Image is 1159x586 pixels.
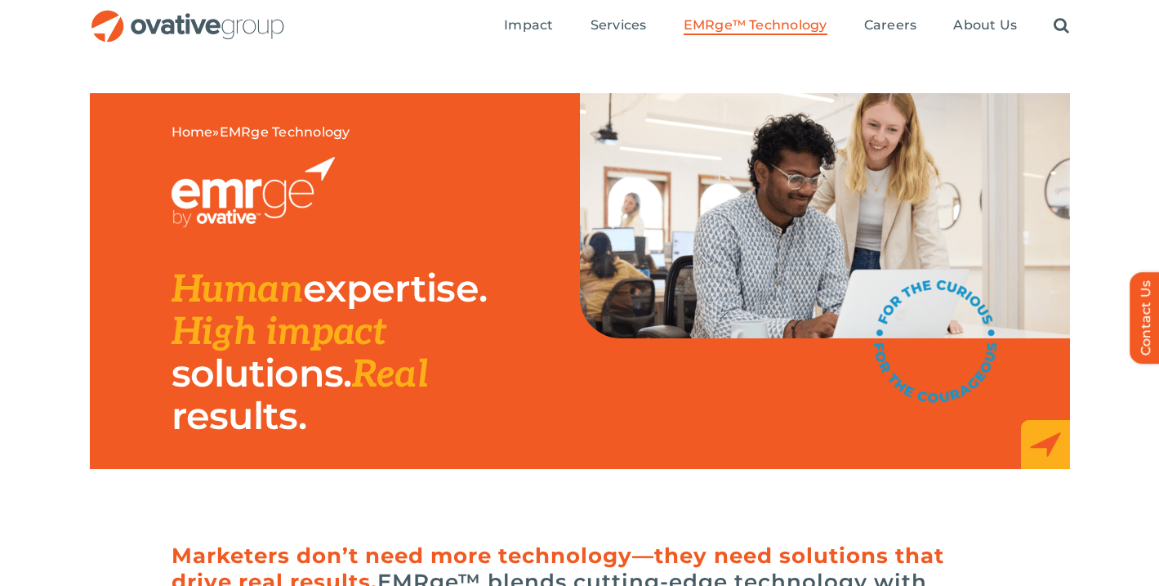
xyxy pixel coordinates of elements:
span: expertise. [303,265,487,311]
span: Services [591,17,647,34]
span: Human [172,267,304,313]
a: Impact [504,17,553,35]
span: results. [172,392,306,439]
span: EMRge™ Technology [684,17,827,34]
a: Careers [864,17,917,35]
span: High impact [172,310,386,356]
img: EMRge_HomePage_Elements_Arrow Box [1021,420,1070,469]
span: Careers [864,17,917,34]
span: solutions. [172,350,352,396]
img: EMRge Landing Page Header Image [580,93,1070,338]
a: OG_Full_horizontal_RGB [90,8,286,24]
span: » [172,124,350,141]
span: Impact [504,17,553,34]
img: EMRGE_RGB_wht [172,157,335,227]
a: Services [591,17,647,35]
span: Real [352,352,428,398]
a: Home [172,124,213,140]
a: Search [1054,17,1069,35]
a: EMRge™ Technology [684,17,827,35]
a: About Us [953,17,1017,35]
span: EMRge Technology [220,124,350,140]
span: About Us [953,17,1017,34]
